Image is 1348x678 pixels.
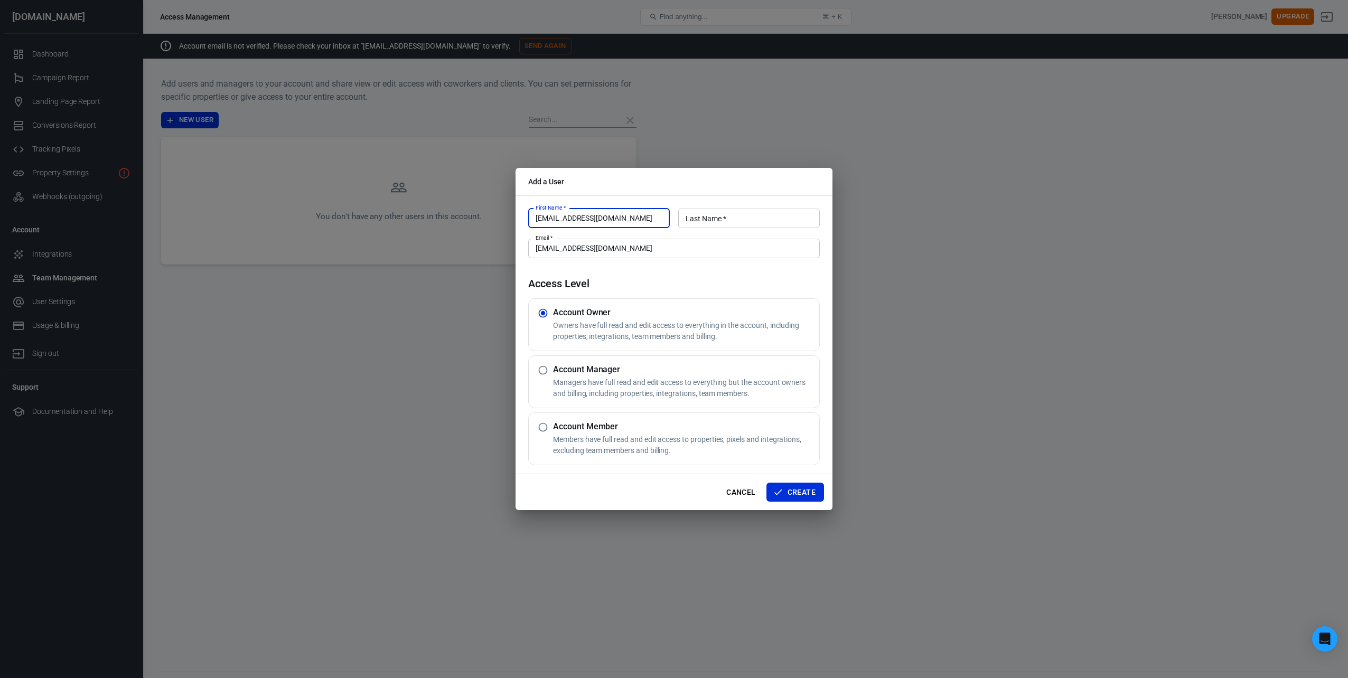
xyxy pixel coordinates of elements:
[528,209,670,228] input: John
[516,168,832,195] h2: Add a User
[553,320,815,342] p: Owners have full read and edit access to everything in the account, including properties, integra...
[553,421,815,432] h5: Account Member
[536,234,553,242] label: Email
[678,209,820,228] input: Doe
[553,364,815,375] h5: Account Manager
[553,307,815,318] h5: Account Owner
[722,483,760,502] button: Cancel
[766,483,824,502] button: Create
[553,434,815,456] p: Members have full read and edit access to properties, pixels and integrations, excluding team mem...
[528,239,820,258] input: john.doe@work.com
[528,277,820,290] h4: Access Level
[1312,626,1337,652] div: Open Intercom Messenger
[553,377,815,399] p: Managers have full read and edit access to everything but the account owners and billing, includi...
[536,204,566,212] label: First Name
